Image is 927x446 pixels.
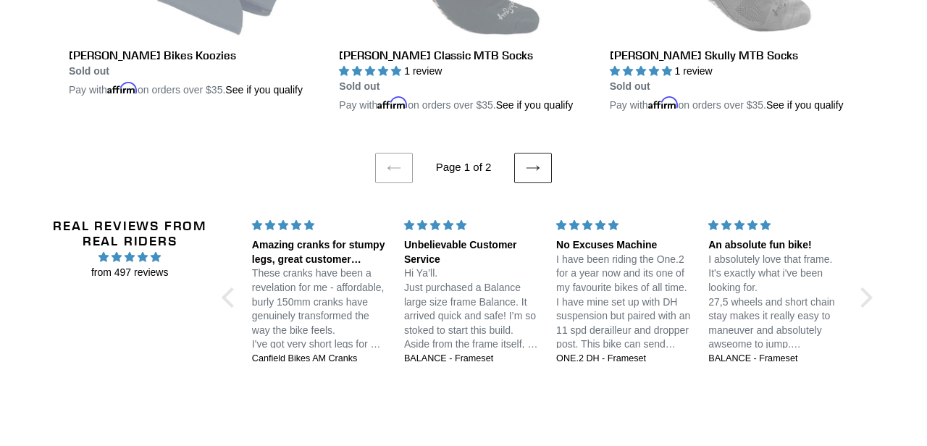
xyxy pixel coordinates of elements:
[404,238,539,266] div: Unbelievable Customer Service
[404,266,539,352] p: Hi Ya’ll. Just purchased a Balance large size frame Balance. It arrived quick and safe! I’m so st...
[404,218,539,233] div: 5 stars
[556,353,691,366] a: ONE.2 DH - Frameset
[252,238,387,266] div: Amazing cranks for stumpy legs, great customer service too
[46,249,213,265] span: 4.97 stars
[404,353,539,366] a: BALANCE - Frameset
[252,353,387,366] a: Canfield Bikes AM Cranks
[556,238,691,253] div: No Excuses Machine
[46,218,213,249] h2: Real Reviews from Real Riders
[252,218,387,233] div: 5 stars
[46,265,213,280] span: from 497 reviews
[556,218,691,233] div: 5 stars
[708,238,843,253] div: An absolute fun bike!
[708,253,843,352] p: I absolutely love that frame. It's exactly what i've been looking for. 27,5 wheels and short chai...
[252,266,387,352] p: These cranks have been a revelation for me - affordable, burly 150mm cranks have genuinely transf...
[416,159,511,176] li: Page 1 of 2
[708,353,843,366] a: BALANCE - Frameset
[556,253,691,352] p: I have been riding the One.2 for a year now and its one of my favourite bikes of all time. I have...
[708,218,843,233] div: 5 stars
